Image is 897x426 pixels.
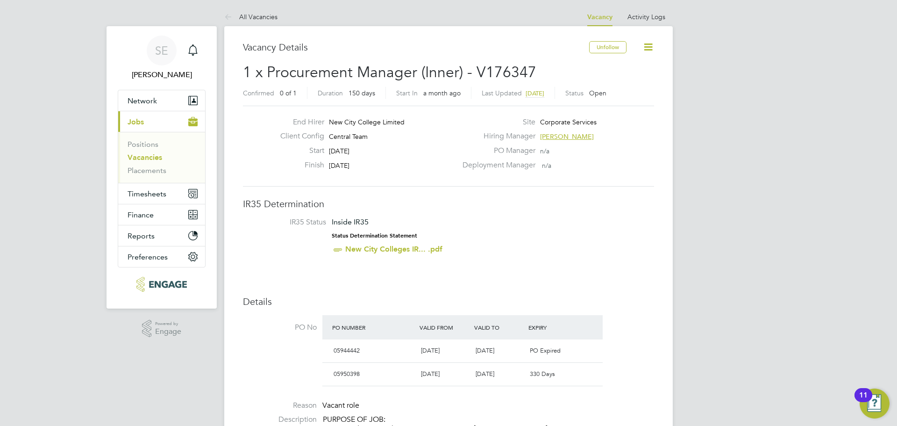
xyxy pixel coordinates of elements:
span: Engage [155,328,181,336]
label: Start In [396,89,418,97]
label: Last Updated [482,89,522,97]
button: Preferences [118,246,205,267]
strong: Status Determination Statement [332,232,417,239]
span: 1 x Procurement Manager (Inner) - V176347 [243,63,536,81]
a: Powered byEngage [142,320,182,338]
label: End Hirer [273,117,324,127]
span: n/a [540,147,549,155]
img: xede-logo-retina.png [136,277,186,292]
div: 11 [859,395,868,407]
label: Finish [273,160,324,170]
label: IR35 Status [252,217,326,227]
label: Start [273,146,324,156]
a: Activity Logs [627,13,665,21]
a: Vacancies [128,153,162,162]
span: Preferences [128,253,168,261]
span: Network [128,96,157,105]
button: Open Resource Center, 11 new notifications [860,389,890,419]
span: New City College Limited [329,118,405,126]
span: Corporate Services [540,118,597,126]
label: Status [565,89,584,97]
a: Go to home page [118,277,206,292]
button: Jobs [118,111,205,132]
span: [DATE] [421,347,440,354]
label: Deployment Manager [457,160,535,170]
button: Finance [118,204,205,225]
span: [DATE] [329,147,349,155]
span: [DATE] [476,347,494,354]
span: 330 Days [530,370,555,378]
span: 05944442 [334,347,360,354]
span: Finance [128,210,154,219]
div: Jobs [118,132,205,183]
span: [DATE] [329,161,349,170]
span: 0 of 1 [280,89,297,97]
a: New City Colleges IR... .pdf [345,245,442,253]
label: Hiring Manager [457,131,535,141]
div: Valid From [417,319,472,336]
span: Open [589,89,606,97]
span: 05950398 [334,370,360,378]
label: Duration [318,89,343,97]
label: PO Manager [457,146,535,156]
div: Expiry [526,319,581,336]
label: PO No [243,323,317,332]
span: Jobs [128,117,144,126]
div: Valid To [472,319,527,336]
span: a month ago [423,89,461,97]
label: Site [457,117,535,127]
h3: Details [243,296,654,308]
a: SE[PERSON_NAME] [118,36,206,80]
label: Description [243,415,317,425]
button: Reports [118,225,205,246]
span: Vacant role [322,401,359,410]
label: Client Config [273,131,324,141]
span: [DATE] [526,89,544,97]
a: Positions [128,140,158,149]
h3: Vacancy Details [243,41,589,53]
label: Confirmed [243,89,274,97]
a: Placements [128,166,166,175]
span: SE [155,44,168,57]
span: n/a [542,161,551,170]
span: [PERSON_NAME] [540,132,594,141]
span: Central Team [329,132,368,141]
span: PO Expired [530,347,561,354]
a: All Vacancies [224,13,278,21]
span: Timesheets [128,189,166,198]
span: [DATE] [421,370,440,378]
a: Vacancy [587,13,612,21]
span: Reports [128,231,155,240]
span: 150 days [349,89,375,97]
button: Unfollow [589,41,626,53]
span: Powered by [155,320,181,328]
nav: Main navigation [107,26,217,309]
span: Inside IR35 [332,217,369,226]
button: Network [118,90,205,111]
div: PO Number [330,319,417,336]
span: Sophia Ede [118,69,206,80]
label: Reason [243,401,317,411]
h3: IR35 Determination [243,198,654,210]
span: [DATE] [476,370,494,378]
button: Timesheets [118,183,205,204]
